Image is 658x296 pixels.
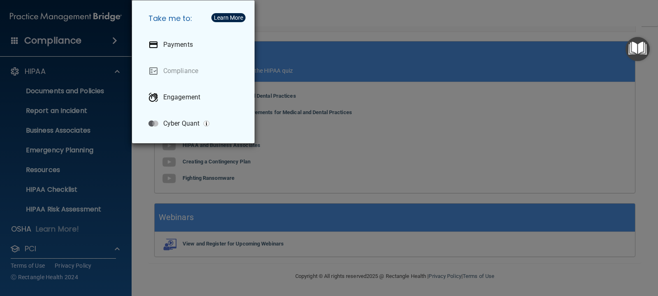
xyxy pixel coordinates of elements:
h5: Take me to: [142,7,248,30]
p: Cyber Quant [163,119,199,128]
p: Payments [163,41,193,49]
iframe: Drift Widget Chat Controller [516,246,648,278]
button: Open Resource Center [626,37,650,61]
a: Payments [142,33,248,56]
a: Compliance [142,60,248,83]
a: Cyber Quant [142,112,248,135]
a: Engagement [142,86,248,109]
p: Engagement [163,93,200,101]
button: Learn More [211,13,246,22]
div: Learn More [214,15,243,21]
